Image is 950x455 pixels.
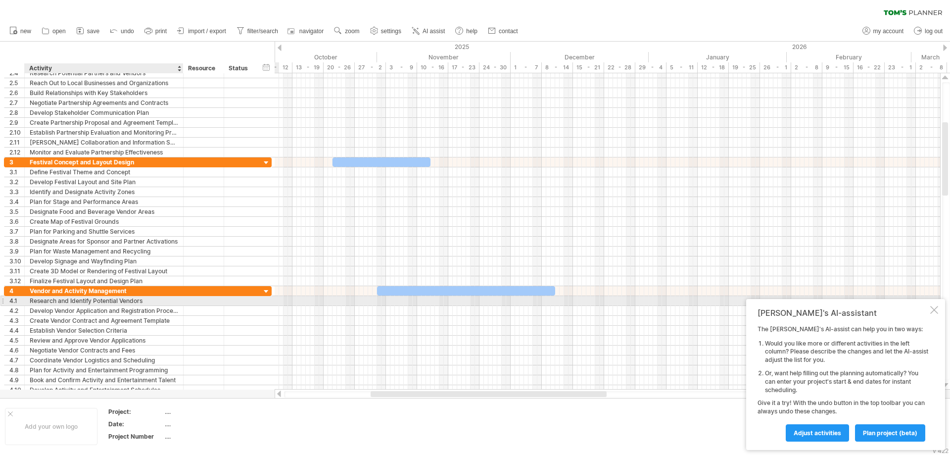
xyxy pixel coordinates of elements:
div: Identify and Designate Activity Zones [30,187,178,197]
a: undo [107,25,137,38]
div: Vendor and Activity Management [30,286,178,296]
div: February 2026 [787,52,911,62]
div: 2 - 8 [916,62,947,73]
div: Plan for Activity and Entertainment Programming [30,365,178,375]
div: .... [165,432,248,441]
div: Develop Vendor Application and Registration Process [30,306,178,315]
span: AI assist [423,28,445,35]
div: 6 - 12 [261,62,292,73]
a: Adjust activities [786,424,849,442]
div: Coordinate Vendor Logistics and Scheduling [30,355,178,365]
div: Reach Out to Local Businesses and Organizations [30,78,178,88]
span: plan project (beta) [863,429,917,437]
div: Establish Vendor Selection Criteria [30,326,178,335]
div: Designate Areas for Sponsor and Partner Activations [30,237,178,246]
div: Negotiate Partnership Agreements and Contracts [30,98,178,107]
div: v 422 [933,447,949,455]
div: Resource [188,63,218,73]
a: print [142,25,170,38]
span: settings [381,28,401,35]
div: 23 - 1 [885,62,916,73]
div: Review and Approve Vendor Applications [30,336,178,345]
div: Build Relationships with Key Stakeholders [30,88,178,98]
a: log out [911,25,946,38]
div: Develop Festival Layout and Site Plan [30,177,178,187]
div: Create Map of Festival Grounds [30,217,178,226]
div: 2.12 [9,148,24,157]
div: Status [229,63,250,73]
div: Plan for Parking and Shuttle Services [30,227,178,236]
div: Research and Identify Potential Vendors [30,296,178,305]
div: 2.6 [9,88,24,98]
div: Develop Signage and Wayfinding Plan [30,256,178,266]
a: navigator [286,25,327,38]
span: log out [925,28,943,35]
div: 17 - 23 [448,62,479,73]
div: 9 - 15 [822,62,854,73]
div: 3.11 [9,266,24,276]
div: 3.5 [9,207,24,216]
div: Plan for Stage and Performance Areas [30,197,178,206]
div: 4.3 [9,316,24,325]
div: 3.6 [9,217,24,226]
span: import / export [188,28,226,35]
div: 3.4 [9,197,24,206]
div: 10 - 16 [417,62,448,73]
div: 4.1 [9,296,24,305]
div: 4.5 [9,336,24,345]
div: Add your own logo [5,408,97,445]
div: 1 - 7 [511,62,542,73]
a: settings [368,25,404,38]
a: filter/search [234,25,281,38]
div: Festival Concept and Layout Design [30,157,178,167]
div: 4 [9,286,24,296]
div: October 2025 [239,52,377,62]
div: Create 3D Model or Rendering of Festival Layout [30,266,178,276]
span: my account [873,28,903,35]
div: 3.2 [9,177,24,187]
div: .... [165,420,248,428]
div: Project Number [108,432,163,441]
div: 3.3 [9,187,24,197]
a: save [74,25,102,38]
div: Date: [108,420,163,428]
span: new [20,28,31,35]
div: December 2025 [511,52,649,62]
div: 8 - 14 [542,62,573,73]
a: import / export [175,25,229,38]
div: Finalize Festival Layout and Design Plan [30,276,178,286]
span: undo [121,28,134,35]
div: 12 - 18 [698,62,729,73]
div: 4.8 [9,365,24,375]
div: 4.10 [9,385,24,395]
div: Create Partnership Proposal and Agreement Templates [30,118,178,127]
div: 3.8 [9,237,24,246]
a: my account [860,25,906,38]
span: navigator [299,28,324,35]
div: 2.5 [9,78,24,88]
div: 4.4 [9,326,24,335]
div: 5 - 11 [666,62,698,73]
div: 3.9 [9,247,24,256]
a: AI assist [409,25,448,38]
div: Develop Activity and Entertainment Schedules [30,385,178,395]
div: November 2025 [377,52,511,62]
div: [PERSON_NAME] Collaboration and Information Sharing [30,138,178,147]
div: Book and Confirm Activity and Entertainment Talent [30,375,178,385]
div: 2.10 [9,128,24,137]
div: 22 - 28 [604,62,635,73]
div: Designate Food and Beverage Vendor Areas [30,207,178,216]
div: Negotiate Vendor Contracts and Fees [30,346,178,355]
span: print [155,28,167,35]
div: 16 - 22 [854,62,885,73]
div: 3 - 9 [386,62,417,73]
span: filter/search [247,28,278,35]
div: Plan for Waste Management and Recycling [30,247,178,256]
div: 3.10 [9,256,24,266]
span: save [87,28,99,35]
div: 3.7 [9,227,24,236]
a: new [7,25,34,38]
div: 4.6 [9,346,24,355]
div: .... [165,407,248,416]
div: 3.1 [9,167,24,177]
